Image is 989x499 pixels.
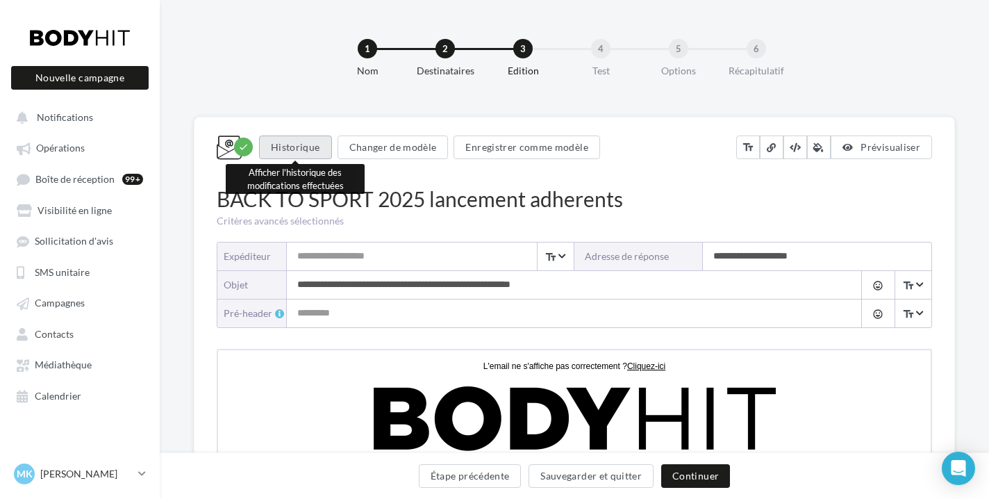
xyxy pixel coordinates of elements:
button: text_fields [736,136,760,159]
span: Boîte de réception [35,173,115,185]
span: Opérations [36,142,85,154]
i: tag_faces [872,309,883,320]
p: 💥 [156,224,557,235]
div: Critères avancés sélectionnés [217,214,932,228]
div: 99+ [122,174,143,185]
span: Contacts [35,328,74,340]
span: SANTÉ [334,116,378,131]
i: check [238,142,249,152]
p: : [156,157,557,167]
a: SMS unitaire [8,259,151,284]
button: Enregistrer comme modèle [454,136,599,159]
span: BIEN-ÊTRE [460,116,530,131]
a: Sollicitation d'avis [8,228,151,253]
span: Notifications [37,111,93,123]
i: text_fields [742,140,754,154]
span: SPORT [195,116,240,131]
div: 3 [513,39,533,58]
label: Adresse de réponse [574,243,703,270]
button: Historique [259,136,332,159]
div: Destinataires [401,64,490,78]
button: Étape précédente [419,464,522,488]
span: Select box activate [537,243,573,270]
div: Expéditeur [224,250,276,263]
div: Pré-header [224,306,287,320]
div: Modifications enregistrées [234,138,253,156]
span: Sollicitation d'avis [35,236,113,247]
i: tag_faces [872,280,883,291]
div: 4 [591,39,610,58]
button: Changer de modèle [338,136,449,159]
a: Calendrier [8,383,151,408]
a: Opérations [8,135,151,160]
span: Select box activate [895,300,931,327]
button: Notifications [8,104,146,129]
button: tag_faces [861,271,894,299]
a: Boîte de réception99+ [8,166,151,192]
span: Campagnes [35,297,85,309]
u: Cliquez-ici [409,11,447,21]
a: Campagnes [8,290,151,315]
div: Edition [479,64,567,78]
a: Cliquez-ici [409,10,447,21]
span: Visibilité en ligne [38,204,112,216]
div: objet [224,278,276,292]
span: MK [17,467,33,481]
span: Calendrier [35,390,81,402]
div: 1 [358,39,377,58]
strong: Jusqu’à 8 séances offertes [235,167,369,179]
div: Nom [323,64,412,78]
a: Visibilité en ligne [8,197,151,222]
button: Sauvegarder et quitter [529,464,654,488]
i: text_fields [902,307,915,321]
span: Select box activate [895,271,931,299]
p: ➡️ [PERSON_NAME], motivez, gagnez… et boostez vos résultats dès la rentrée ! [156,245,557,256]
button: Nouvelle campagne [11,66,149,90]
strong: et votre proche [415,167,490,179]
p: Pendant BACK TO SPORT, BODYHIT Colmar vous gâte avec une offre limitée parrainage [156,147,557,157]
div: Afficher l'historique des modifications effectuées [226,164,365,194]
span: Médiathèque [35,359,92,371]
a: MK [PERSON_NAME] [11,461,149,487]
span: L'email ne s'affiche pas correctement ? [265,11,409,21]
div: BACK TO SPORT 2025 lancement adherents [217,184,932,214]
a: Contacts [8,321,151,346]
div: Test [556,64,645,78]
div: 6 [747,39,766,58]
button: Prévisualiser [831,136,932,159]
i: text_fields [902,279,915,293]
p: [PERSON_NAME] [40,467,133,481]
a: Médiathèque [8,352,151,377]
span: SMS unitaire [35,266,90,278]
i: text_fields [545,250,557,264]
strong: L’occasion parfaite de s’entraîner à deux et de progresser ensemble [216,224,508,235]
button: Continuer [661,464,730,488]
p: 📅 [156,204,557,214]
div: Options [634,64,723,78]
span: 🔥 pour vous pour toute souscription de ce dernier à un programme de 6 ou 12 mois. [192,167,521,192]
img: Logo_Body_Hit_Seul_BLACK.png [155,35,558,101]
div: Open Intercom Messenger [942,452,975,485]
button: tag_faces [861,300,894,327]
div: Récapitulatif [712,64,801,78]
div: 2 [435,39,455,58]
div: 5 [669,39,688,58]
strong: Offre valable du [DATE] au [DATE] [288,204,433,214]
span: Prévisualiser [861,141,920,153]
